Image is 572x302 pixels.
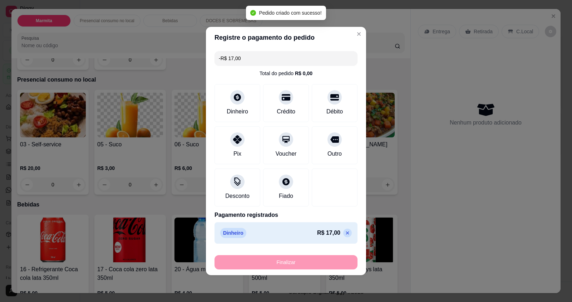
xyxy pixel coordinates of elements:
[206,27,366,48] header: Registre o pagamento do pedido
[227,107,248,116] div: Dinheiro
[317,229,340,237] p: R$ 17,00
[259,10,321,16] span: Pedido criado com sucesso!
[219,51,353,65] input: Ex.: hambúrguer de cordeiro
[250,10,256,16] span: check-circle
[220,228,246,238] p: Dinheiro
[279,192,293,200] div: Fiado
[277,107,295,116] div: Crédito
[233,150,241,158] div: Pix
[214,211,357,219] p: Pagamento registrados
[326,107,343,116] div: Débito
[225,192,250,200] div: Desconto
[353,28,365,40] button: Close
[276,150,297,158] div: Voucher
[295,70,312,77] div: R$ 0,00
[327,150,342,158] div: Outro
[260,70,312,77] div: Total do pedido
